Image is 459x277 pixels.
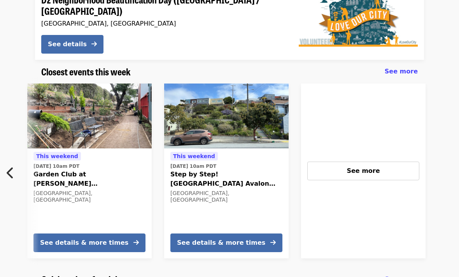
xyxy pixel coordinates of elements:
[33,233,145,252] button: See details & more times
[33,170,145,188] span: Garden Club at [PERSON_NAME][GEOGRAPHIC_DATA] and The Green In-Between
[347,167,380,174] span: See more
[164,84,289,149] img: Step by Step! Athens Avalon Gardening Day organized by SF Public Works
[170,163,216,170] time: [DATE] 10am PDT
[41,64,131,78] span: Closest events this week
[385,67,418,76] a: See more
[301,84,426,258] a: See more
[170,233,282,252] button: See details & more times
[41,35,103,54] button: See details
[33,190,145,203] div: [GEOGRAPHIC_DATA], [GEOGRAPHIC_DATA]
[307,162,419,180] button: See more
[91,40,97,48] i: arrow-right icon
[40,238,128,247] div: See details & more times
[36,153,78,159] span: This weekend
[385,68,418,75] span: See more
[41,66,131,77] a: Closest events this week
[7,166,14,180] i: chevron-left icon
[48,40,87,49] div: See details
[35,66,424,77] div: Closest events this week
[164,84,289,258] a: See details for "Step by Step! Athens Avalon Gardening Day"
[270,239,276,246] i: arrow-right icon
[177,238,265,247] div: See details & more times
[133,239,139,246] i: arrow-right icon
[173,153,215,159] span: This weekend
[170,190,282,203] div: [GEOGRAPHIC_DATA], [GEOGRAPHIC_DATA]
[33,163,79,170] time: [DATE] 10am PDT
[27,84,152,258] a: See details for "Garden Club at Burrows Pocket Park and The Green In-Between"
[170,170,282,188] span: Step by Step! [GEOGRAPHIC_DATA] Avalon Gardening Day
[27,84,152,149] img: Garden Club at Burrows Pocket Park and The Green In-Between organized by SF Public Works
[41,20,286,27] div: [GEOGRAPHIC_DATA], [GEOGRAPHIC_DATA]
